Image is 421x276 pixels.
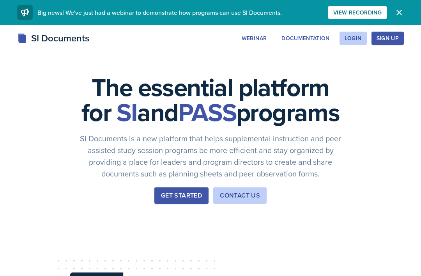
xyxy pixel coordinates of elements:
button: View Recording [328,6,387,19]
div: Webinar [242,35,267,41]
div: Login [345,35,362,41]
span: Big news! We've just had a webinar to demonstrate how programs can use SI Documents. [37,8,282,17]
div: SI Documents [17,31,89,45]
div: Sign Up [377,35,399,41]
button: Login [340,32,367,45]
div: Contact Us [220,191,260,200]
button: Contact Us [213,187,267,204]
button: Sign Up [371,32,404,45]
div: View Recording [333,9,382,16]
button: Get Started [154,187,209,204]
div: Documentation [281,35,330,41]
button: Documentation [276,32,335,45]
div: Get Started [161,191,202,200]
button: Webinar [237,32,272,45]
